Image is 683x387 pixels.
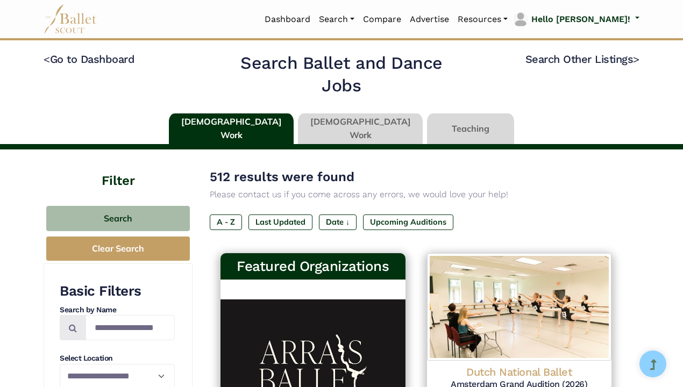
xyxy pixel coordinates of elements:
h3: Basic Filters [60,282,175,300]
p: Please contact us if you come across any errors, we would love your help! [210,188,622,202]
a: Advertise [405,8,453,31]
label: Upcoming Auditions [363,214,453,230]
li: Teaching [425,113,516,145]
code: > [633,52,639,66]
a: Compare [359,8,405,31]
img: Logo [427,253,612,361]
h4: Filter [44,149,193,190]
label: A - Z [210,214,242,230]
a: <Go to Dashboard [44,53,134,66]
span: 512 results were found [210,169,354,184]
a: Search Other Listings> [525,53,639,66]
input: Search by names... [86,315,175,340]
li: [DEMOGRAPHIC_DATA] Work [296,113,425,145]
p: Hello [PERSON_NAME]! [531,12,630,26]
h4: Dutch National Ballet [436,365,603,379]
code: < [44,52,50,66]
h4: Search by Name [60,305,175,316]
button: Search [46,206,190,231]
button: Clear Search [46,236,190,261]
h2: Search Ballet and Dance Jobs [227,52,456,97]
h3: Featured Organizations [229,257,397,276]
img: profile picture [513,12,528,27]
a: profile picture Hello [PERSON_NAME]! [512,11,639,28]
a: Resources [453,8,512,31]
a: Dashboard [260,8,315,31]
label: Last Updated [248,214,312,230]
label: Date ↓ [319,214,357,230]
a: Search [315,8,359,31]
li: [DEMOGRAPHIC_DATA] Work [167,113,296,145]
h4: Select Location [60,353,175,364]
